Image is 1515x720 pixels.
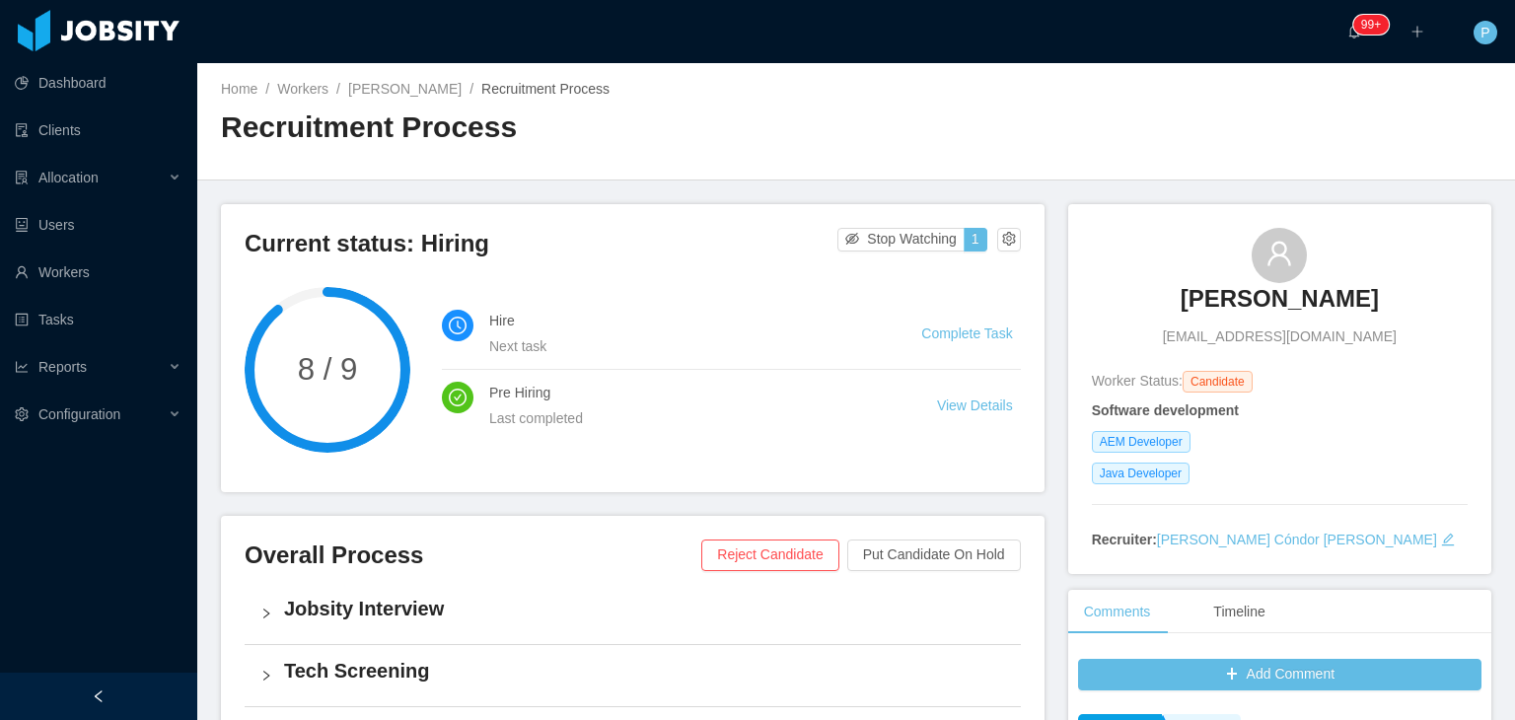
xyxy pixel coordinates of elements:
a: View Details [937,397,1013,413]
a: Home [221,81,257,97]
a: [PERSON_NAME] [348,81,462,97]
i: icon: setting [15,407,29,421]
button: 1 [964,228,987,252]
div: Last completed [489,407,890,429]
div: icon: rightJobsity Interview [245,583,1021,644]
a: icon: robotUsers [15,205,181,245]
span: / [265,81,269,97]
a: icon: profileTasks [15,300,181,339]
span: Worker Status: [1092,373,1183,389]
div: Comments [1068,590,1167,634]
sup: 1717 [1353,15,1389,35]
h3: Overall Process [245,540,701,571]
div: Timeline [1197,590,1280,634]
span: / [469,81,473,97]
span: [EMAIL_ADDRESS][DOMAIN_NAME] [1163,326,1397,347]
a: icon: pie-chartDashboard [15,63,181,103]
a: [PERSON_NAME] [1181,283,1379,326]
h2: Recruitment Process [221,108,856,148]
button: icon: plusAdd Comment [1078,659,1481,690]
h4: Jobsity Interview [284,595,1005,622]
i: icon: right [260,670,272,682]
a: icon: auditClients [15,110,181,150]
i: icon: user [1265,240,1293,267]
a: Complete Task [921,325,1012,341]
i: icon: clock-circle [449,317,467,334]
i: icon: right [260,608,272,619]
i: icon: solution [15,171,29,184]
span: Allocation [38,170,99,185]
span: Configuration [38,406,120,422]
strong: Software development [1092,402,1239,418]
h4: Pre Hiring [489,382,890,403]
a: icon: userWorkers [15,252,181,292]
a: Workers [277,81,328,97]
span: 8 / 9 [245,354,410,385]
button: Put Candidate On Hold [847,540,1021,571]
span: Java Developer [1092,463,1190,484]
div: icon: rightTech Screening [245,645,1021,706]
i: icon: bell [1347,25,1361,38]
i: icon: line-chart [15,360,29,374]
h4: Tech Screening [284,657,1005,684]
button: icon: eye-invisibleStop Watching [837,228,965,252]
button: Reject Candidate [701,540,838,571]
span: / [336,81,340,97]
span: Reports [38,359,87,375]
span: P [1480,21,1489,44]
span: Recruitment Process [481,81,610,97]
i: icon: check-circle [449,389,467,406]
h3: Current status: Hiring [245,228,837,259]
h3: [PERSON_NAME] [1181,283,1379,315]
strong: Recruiter: [1092,532,1157,547]
i: icon: plus [1410,25,1424,38]
i: icon: edit [1441,533,1455,546]
span: Candidate [1183,371,1253,393]
span: AEM Developer [1092,431,1190,453]
a: [PERSON_NAME] Cóndor [PERSON_NAME] [1157,532,1437,547]
div: Next task [489,335,874,357]
h4: Hire [489,310,874,331]
button: icon: setting [997,228,1021,252]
